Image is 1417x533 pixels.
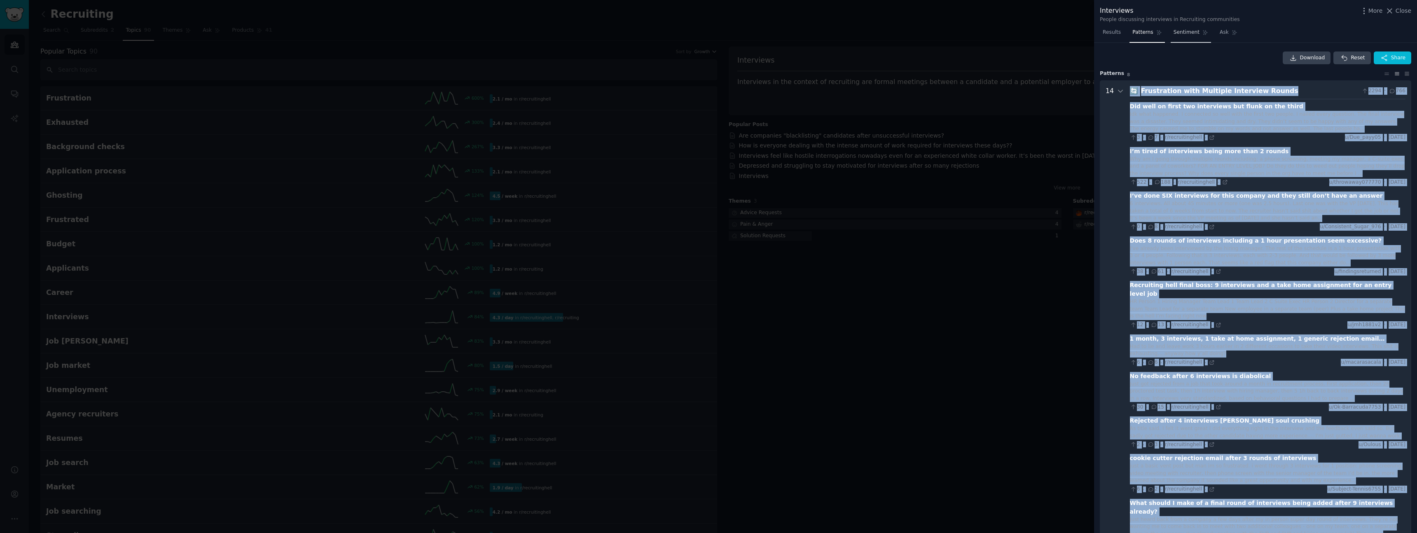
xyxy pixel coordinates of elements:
[1171,404,1208,410] span: r/recruitinghell
[1130,463,1405,484] div: just a basic vent post but man im so frustrated. i went through 3 interviews for 1 position: phon...
[1129,26,1164,43] a: Patterns
[1150,321,1164,329] span: 13
[1165,224,1202,229] span: r/recruitinghell
[1150,268,1164,276] span: 61
[1345,134,1381,141] span: u/Due_payy05
[1368,7,1383,15] span: More
[1347,321,1381,329] span: u/jmh1881v2
[1132,29,1153,36] span: Patterns
[1374,51,1411,65] button: Share
[1384,87,1386,95] span: ·
[1384,441,1386,449] span: ·
[1143,360,1144,365] span: ·
[1130,245,1405,267] div: I've already been interviewed by the hiring manager. The rest of the schedule is a 1 hour present...
[1334,268,1381,276] span: u/findingsreturned
[1389,268,1405,276] span: [DATE]
[1146,404,1148,410] span: ·
[1147,134,1157,141] span: 7
[1147,223,1157,231] span: 8
[1220,29,1229,36] span: Ask
[1130,381,1405,402] div: Just got rejected from a job that took around a month in recruitment process. First application, ...
[1384,179,1386,186] span: ·
[1385,7,1411,15] button: Close
[1160,486,1162,492] span: ·
[1143,486,1144,492] span: ·
[1160,442,1162,447] span: ·
[1130,134,1140,141] span: 3
[1143,135,1144,140] span: ·
[1147,441,1157,449] span: 3
[1130,111,1405,133] div: Idk what happened. I connected so well with the first two people. I nailed every question. The fi...
[1130,298,1405,320] div: HR Person 1 Hiring Manager Team Lead 1 Team Lead 2 C Suite Exec HR Person 2 Director for a separa...
[1160,135,1162,140] span: ·
[1130,454,1316,463] div: cookie cutter rejection email after 3 rounds of interviews
[1320,223,1381,231] span: u/Consistent_Sugar_976
[1389,359,1405,366] span: [DATE]
[1389,441,1405,449] span: [DATE]
[1167,269,1168,274] span: ·
[1178,179,1215,185] span: r/recruitinghell
[1146,269,1148,274] span: ·
[1351,54,1365,62] span: Reset
[1130,223,1140,231] span: 0
[1211,404,1213,410] span: ·
[1171,269,1208,274] span: r/recruitinghell
[1143,224,1144,230] span: ·
[1130,334,1385,343] div: 1 month, 3 interviews, 1 take at home assignment, 1 generic rejection email…
[1130,416,1319,425] div: Rejected after 4 interviews [PERSON_NAME] soul crushing
[1205,135,1206,140] span: ·
[1103,29,1121,36] span: Results
[1329,404,1381,411] span: u/Ok-Barracuda7753
[1218,179,1219,185] span: ·
[1167,404,1168,410] span: ·
[1130,321,1143,329] span: 12
[1360,7,1383,15] button: More
[1211,269,1213,274] span: ·
[1384,223,1386,231] span: ·
[1361,87,1382,95] span: 2294
[1205,360,1206,365] span: ·
[1389,179,1405,186] span: [DATE]
[1389,223,1405,231] span: [DATE]
[1150,404,1164,411] span: 15
[1100,6,1240,16] div: Interviews
[1396,7,1411,15] span: Close
[1165,134,1202,140] span: r/recruitinghell
[1100,16,1240,23] div: People discussing interviews in Recruiting communities
[1165,359,1202,365] span: r/recruitinghell
[1171,322,1208,327] span: r/recruitinghell
[1130,147,1289,156] div: I’m tired of interviews being more than 2 rounds
[1160,360,1162,365] span: ·
[1205,442,1206,447] span: ·
[1130,236,1382,245] div: Does 8 rounds of interviews including a 1 hour presentation seem excessive?
[1384,486,1386,493] span: ·
[1389,321,1405,329] span: [DATE]
[1149,179,1150,185] span: ·
[1217,26,1240,43] a: Ask
[1100,26,1124,43] a: Results
[1165,442,1202,447] span: r/recruitinghell
[1130,425,1405,439] div: As title said. I felt it went great I did everything right in the interview and the feedback even...
[1174,179,1175,185] span: ·
[1127,72,1130,77] span: 8
[1130,404,1143,411] span: 30
[1283,51,1331,65] a: Download
[1130,359,1140,366] span: 6
[1205,224,1206,230] span: ·
[1130,441,1140,449] span: 2
[1160,224,1162,230] span: ·
[1100,70,1124,77] span: Pattern s
[1154,179,1171,186] span: 188
[1167,322,1168,328] span: ·
[1130,268,1143,276] span: 38
[1130,192,1383,200] div: I’ve done SIX interviews for this company and they still don’t have an answer
[1389,134,1405,141] span: [DATE]
[1130,499,1405,516] div: What should I make of a final round of interviews being added after 9 interviews already?
[1130,372,1271,381] div: No feedback after 6 interviews is diabolical
[1391,54,1405,62] span: Share
[1143,442,1144,447] span: ·
[1130,87,1138,95] span: 🔄
[1130,179,1147,186] span: 522
[1174,29,1200,36] span: Sentiment
[1384,321,1386,329] span: ·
